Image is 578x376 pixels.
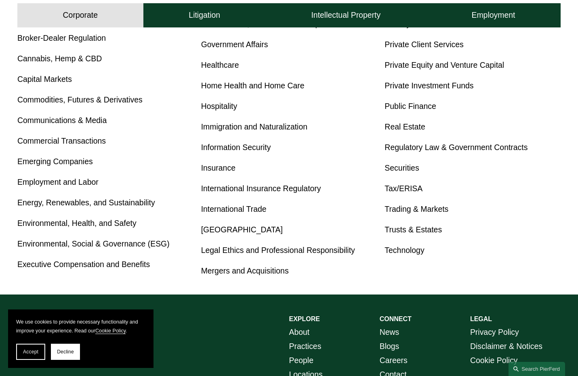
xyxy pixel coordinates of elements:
[470,353,518,368] a: Cookie Policy
[385,246,424,255] a: Technology
[385,40,463,49] a: Private Client Services
[17,136,106,145] a: Commercial Transactions
[201,40,268,49] a: Government Affairs
[189,10,220,21] h4: Litigation
[385,61,504,69] a: Private Equity and Venture Capital
[201,81,305,90] a: Home Health and Home Care
[471,10,515,21] h4: Employment
[380,315,412,322] strong: CONNECT
[17,116,107,125] a: Communications & Media
[289,315,320,322] strong: EXPLORE
[16,344,45,360] button: Accept
[289,325,310,339] a: About
[380,339,399,353] a: Blogs
[201,266,289,275] a: Mergers and Acquisitions
[16,318,145,336] p: We use cookies to provide necessary functionality and improve your experience. Read our .
[385,122,425,131] a: Real Estate
[201,246,355,255] a: Legal Ethics and Professional Responsibility
[201,102,238,111] a: Hospitality
[201,225,283,234] a: [GEOGRAPHIC_DATA]
[17,260,150,269] a: Executive Compensation and Benefits
[17,219,137,228] a: Environmental, Health, and Safety
[17,95,143,104] a: Commodities, Futures & Derivatives
[470,339,542,353] a: Disclaimer & Notices
[311,10,380,21] h4: Intellectual Property
[17,178,99,186] a: Employment and Labor
[17,198,155,207] a: Energy, Renewables, and Sustainability
[51,344,80,360] button: Decline
[385,184,422,193] a: Tax/ERISA
[385,225,442,234] a: Trusts & Estates
[201,19,333,28] a: Global Media, Entertainment & Sports
[201,184,321,193] a: International Insurance Regulatory
[17,157,93,166] a: Emerging Companies
[17,54,102,63] a: Cannabis, Hemp & CBD
[201,205,267,213] a: International Trade
[509,362,565,376] a: Search this site
[385,163,419,172] a: Securities
[385,143,528,152] a: Regulatory Law & Government Contracts
[201,163,235,172] a: Insurance
[17,75,72,84] a: Capital Markets
[385,102,436,111] a: Public Finance
[470,315,492,322] strong: LEGAL
[380,353,408,368] a: Careers
[201,61,239,69] a: Healthcare
[17,33,106,42] a: Broker-Dealer Regulation
[385,81,473,90] a: Private Investment Funds
[385,19,482,28] a: Privacy and Data Protection
[385,205,448,213] a: Trading & Markets
[63,10,98,21] h4: Corporate
[380,325,399,339] a: News
[201,143,271,152] a: Information Security
[8,309,153,368] section: Cookie banner
[23,349,38,355] span: Accept
[57,349,74,355] span: Decline
[95,328,126,334] a: Cookie Policy
[470,325,519,339] a: Privacy Policy
[17,239,170,248] a: Environmental, Social & Governance (ESG)
[289,353,313,368] a: People
[201,122,307,131] a: Immigration and Naturalization
[289,339,322,353] a: Practices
